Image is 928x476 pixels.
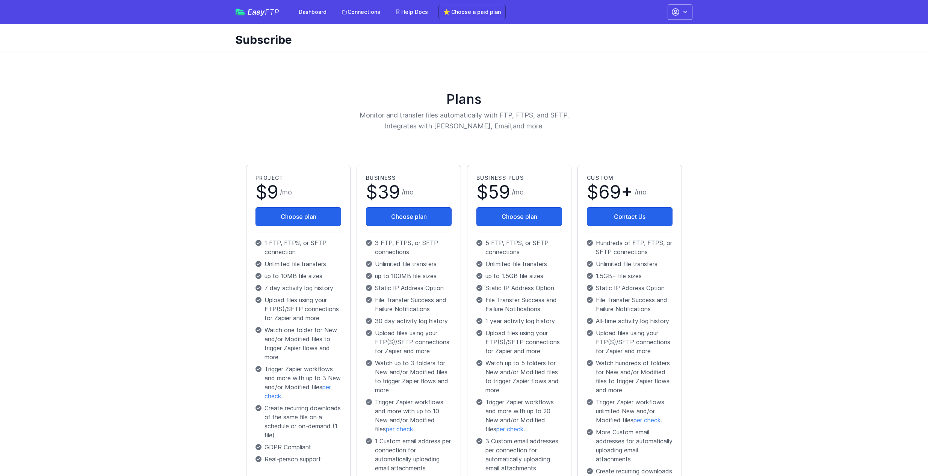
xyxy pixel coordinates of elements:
a: ⭐ Choose a paid plan [438,5,506,19]
span: 69+ [599,181,633,203]
span: / [635,187,647,197]
button: Choose plan [366,207,452,226]
p: 1.5GB+ file sizes [587,271,673,280]
p: Watch up to 5 folders for New and/or Modified files to trigger Zapier flows and more [476,359,562,395]
a: per check [496,425,524,433]
h2: Business [366,174,452,182]
a: Contact Us [587,207,673,226]
h1: Plans [243,92,685,107]
span: Trigger Zapier workflows and more with up to 10 New and/or Modified files . [375,398,452,434]
a: Help Docs [391,5,432,19]
p: Static IP Address Option [587,283,673,292]
p: Unlimited file transfers [476,259,562,268]
span: $ [476,183,510,201]
p: Unlimited file transfers [587,259,673,268]
p: Real-person support [255,455,341,464]
h1: Subscribe [236,33,686,47]
span: mo [514,188,524,196]
p: 1 Custom email address per connection for automatically uploading email attachments [366,437,452,473]
p: Static IP Address Option [476,283,562,292]
p: up to 10MB file sizes [255,271,341,280]
p: 7 day activity log history [255,283,341,292]
span: 9 [267,181,278,203]
a: Dashboard [294,5,331,19]
p: Upload files using your FTP(S)/SFTP connections for Zapier and more [476,328,562,355]
a: EasyFTP [236,8,279,16]
p: 30 day activity log history [366,316,452,325]
p: 5 FTP, FTPS, or SFTP connections [476,238,562,256]
p: File Transfer Success and Failure Notifications [587,295,673,313]
p: GDPR Compliant [255,443,341,452]
p: File Transfer Success and Failure Notifications [476,295,562,313]
h2: Business Plus [476,174,562,182]
p: Create recurring downloads of the same file on a schedule or on-demand (1 file) [255,404,341,440]
p: Upload files using your FTP(S)/SFTP connections for Zapier and more [366,328,452,355]
p: File Transfer Success and Failure Notifications [366,295,452,313]
span: 39 [378,181,400,203]
span: $ [587,183,633,201]
span: / [402,187,414,197]
span: / [280,187,292,197]
span: $ [366,183,400,201]
img: easyftp_logo.png [236,9,245,15]
span: Trigger Zapier workflows and more with up to 20 New and/or Modified files . [485,398,562,434]
p: Watch one folder for New and/or Modified files to trigger Zapier flows and more [255,325,341,362]
p: up to 1.5GB file sizes [476,271,562,280]
a: per check [386,425,413,433]
p: Upload files using your FTP(S)/SFTP connections for Zapier and more [255,295,341,322]
span: Trigger Zapier workflows and more with up to 3 New and/or Modified files . [264,365,341,401]
p: Unlimited file transfers [366,259,452,268]
span: mo [282,188,292,196]
span: FTP [265,8,279,17]
a: Connections [337,5,385,19]
p: More Custom email addresses for automatically uploading email attachments [587,428,673,464]
p: Hundreds of FTP, FTPS, or SFTP connections [587,238,673,256]
a: per check [633,416,661,424]
p: Monitor and transfer files automatically with FTP, FTPS, and SFTP. Integrates with [PERSON_NAME],... [317,110,611,132]
span: 59 [488,181,510,203]
p: Upload files using your FTP(S)/SFTP connections for Zapier and more [587,328,673,355]
p: 1 year activity log history [476,316,562,325]
p: Watch up to 3 folders for New and/or Modified files to trigger Zapier flows and more [366,359,452,395]
span: mo [637,188,647,196]
h2: Project [255,174,341,182]
span: mo [404,188,414,196]
span: Easy [248,8,279,16]
p: Static IP Address Option [366,283,452,292]
p: up to 100MB file sizes [366,271,452,280]
a: per check [264,383,331,400]
h2: Custom [587,174,673,182]
button: Choose plan [476,207,562,226]
p: 3 FTP, FTPS, or SFTP connections [366,238,452,256]
p: Unlimited file transfers [255,259,341,268]
span: $ [255,183,278,201]
button: Choose plan [255,207,341,226]
p: 1 FTP, FTPS, or SFTP connection [255,238,341,256]
p: All-time activity log history [587,316,673,325]
span: / [512,187,524,197]
span: Trigger Zapier workflows unlimited New and/or Modified files . [596,398,673,425]
p: Watch hundreds of folders for New and/or Modified files to trigger Zapier flows and more [587,359,673,395]
p: 3 Custom email addresses per connection for automatically uploading email attachments [476,437,562,473]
